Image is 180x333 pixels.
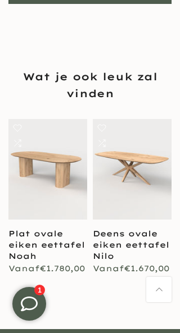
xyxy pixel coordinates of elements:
span: Vanaf [93,263,124,273]
a: Terug naar boven [146,277,172,302]
a: Plat ovale eiken eettafel Noah [8,229,85,261]
div: €1.670,00 [93,262,172,276]
a: Deens ovale eiken eettafel Nilo [93,229,169,261]
span: Vanaf [8,263,40,273]
span: Wat je ook leuk zal vinden [8,69,172,102]
div: €1.780,00 [8,262,87,276]
iframe: toggle-frame [1,276,57,332]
